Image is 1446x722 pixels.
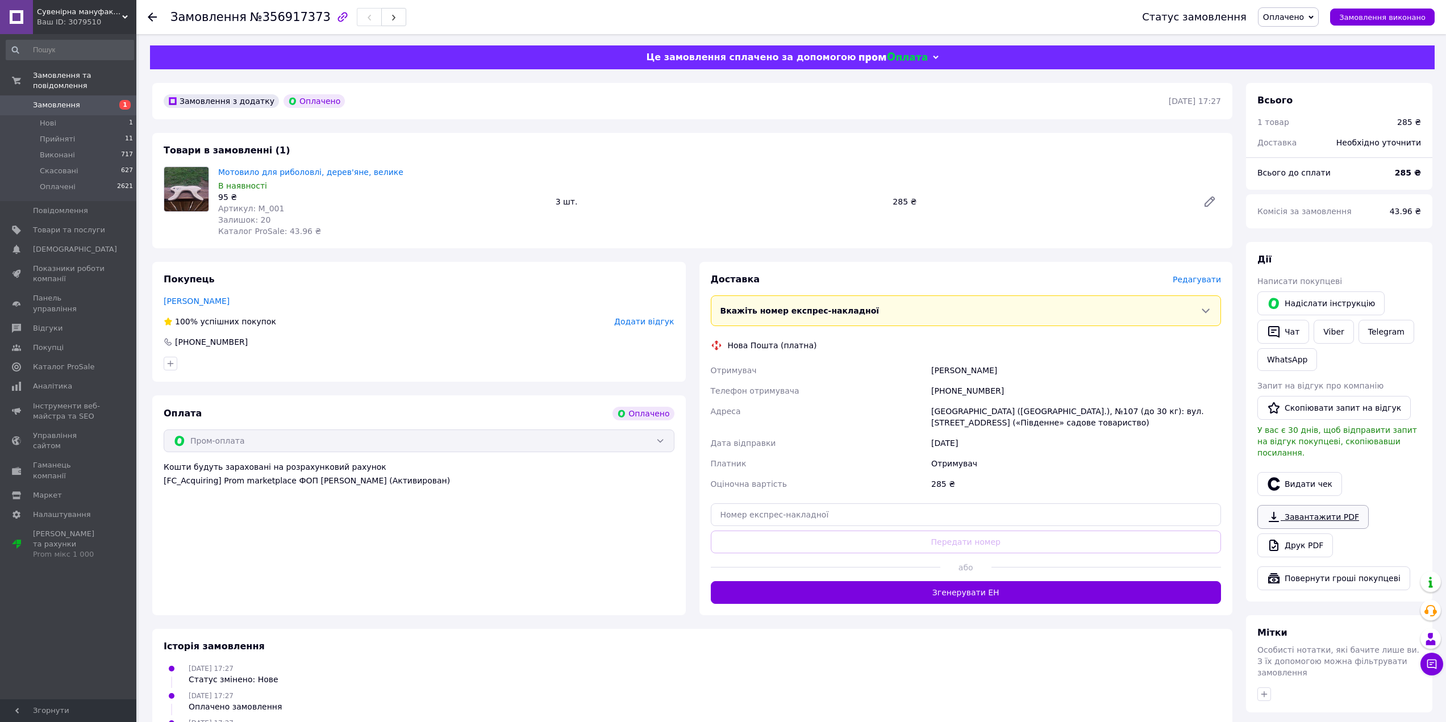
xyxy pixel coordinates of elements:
span: 627 [121,166,133,176]
div: Ваш ID: 3079510 [37,17,136,27]
div: Кошти будуть зараховані на розрахунковий рахунок [164,461,674,486]
span: Оплата [164,408,202,419]
span: Замовлення виконано [1339,13,1426,22]
span: Вкажіть номер експрес-накладної [720,306,880,315]
button: Згенерувати ЕН [711,581,1222,604]
span: Запит на відгук про компанію [1257,381,1384,390]
span: Мітки [1257,627,1287,638]
span: Доставка [711,274,760,285]
span: 43.96 ₴ [1390,207,1421,216]
input: Пошук [6,40,134,60]
img: evopay logo [859,52,927,63]
span: Покупець [164,274,215,285]
span: Маркет [33,490,62,500]
span: Замовлення [33,100,80,110]
div: 285 ₴ [1397,116,1421,128]
span: [DATE] 17:27 [189,665,234,673]
span: Показники роботи компанії [33,264,105,284]
span: Особисті нотатки, які бачите лише ви. З їх допомогою можна фільтрувати замовлення [1257,645,1419,677]
span: 100% [175,317,198,326]
div: Оплачено [612,407,674,420]
span: Аналітика [33,381,72,391]
span: Дата відправки [711,439,776,448]
span: 1 товар [1257,118,1289,127]
span: [DATE] 17:27 [189,692,234,700]
span: Каталог ProSale [33,362,94,372]
span: Нові [40,118,56,128]
button: Повернути гроші покупцеві [1257,566,1410,590]
span: [DEMOGRAPHIC_DATA] [33,244,117,254]
a: [PERSON_NAME] [164,297,230,306]
div: 3 шт. [551,194,889,210]
span: Всього [1257,95,1293,106]
div: Повернутися назад [148,11,157,23]
span: Історія замовлення [164,641,265,652]
span: Товари та послуги [33,225,105,235]
span: Всього до сплати [1257,168,1331,177]
span: Комісія за замовлення [1257,207,1352,216]
span: Телефон отримувача [711,386,799,395]
span: Доставка [1257,138,1297,147]
span: Cувенірна мануфактура "Wood Bark" [37,7,122,17]
span: Замовлення та повідомлення [33,70,136,91]
div: 95 ₴ [218,191,547,203]
span: Отримувач [711,366,757,375]
span: Це замовлення сплачено за допомогою [646,52,856,62]
span: В наявності [218,181,267,190]
time: [DATE] 17:27 [1169,97,1221,106]
div: Нова Пошта (платна) [725,340,820,351]
a: Завантажити PDF [1257,505,1369,529]
div: 285 ₴ [929,474,1223,494]
div: Необхідно уточнити [1330,130,1428,155]
button: Чат з покупцем [1420,653,1443,675]
button: Надіслати інструкцію [1257,291,1385,315]
span: Виконані [40,150,75,160]
span: Оплачено [1263,12,1304,22]
span: Повідомлення [33,206,88,216]
span: Оплачені [40,182,76,192]
a: Viber [1314,320,1353,344]
span: 11 [125,134,133,144]
span: 1 [129,118,133,128]
div: [PHONE_NUMBER] [929,381,1223,401]
a: Мотовило для риболовлі, дерев'яне, велике [218,168,403,177]
span: Редагувати [1173,275,1221,284]
a: WhatsApp [1257,348,1317,371]
span: Додати відгук [614,317,674,326]
span: Гаманець компанії [33,460,105,481]
span: Налаштування [33,510,91,520]
span: Панель управління [33,293,105,314]
button: Видати чек [1257,472,1342,496]
div: Статус змінено: Нове [189,674,278,685]
span: 1 [119,100,131,110]
a: Telegram [1359,320,1414,344]
button: Скопіювати запит на відгук [1257,396,1411,420]
button: Чат [1257,320,1309,344]
span: Відгуки [33,323,62,333]
div: успішних покупок [164,316,276,327]
div: [FC_Acquiring] Prom marketplace ФОП [PERSON_NAME] (Активирован) [164,475,674,486]
b: 285 ₴ [1395,168,1421,177]
span: [PERSON_NAME] та рахунки [33,529,105,560]
a: Друк PDF [1257,533,1333,557]
span: Управління сайтом [33,431,105,451]
span: або [940,562,991,573]
span: Артикул: М_001 [218,204,284,213]
span: Інструменти веб-майстра та SEO [33,401,105,421]
a: Редагувати [1198,190,1221,213]
div: Prom мікс 1 000 [33,549,105,560]
div: 285 ₴ [888,194,1194,210]
span: Скасовані [40,166,78,176]
div: [GEOGRAPHIC_DATA] ([GEOGRAPHIC_DATA].), №107 (до 30 кг): вул. [STREET_ADDRESS] («Південне» садове... [929,401,1223,433]
div: [DATE] [929,433,1223,453]
span: Оціночна вартість [711,479,787,489]
span: Платник [711,459,747,468]
button: Замовлення виконано [1330,9,1435,26]
div: [PERSON_NAME] [929,360,1223,381]
div: Отримувач [929,453,1223,474]
div: Оплачено замовлення [189,701,282,712]
div: [PHONE_NUMBER] [174,336,249,348]
span: У вас є 30 днів, щоб відправити запит на відгук покупцеві, скопіювавши посилання. [1257,425,1417,457]
span: Каталог ProSale: 43.96 ₴ [218,227,321,236]
span: Товари в замовленні (1) [164,145,290,156]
